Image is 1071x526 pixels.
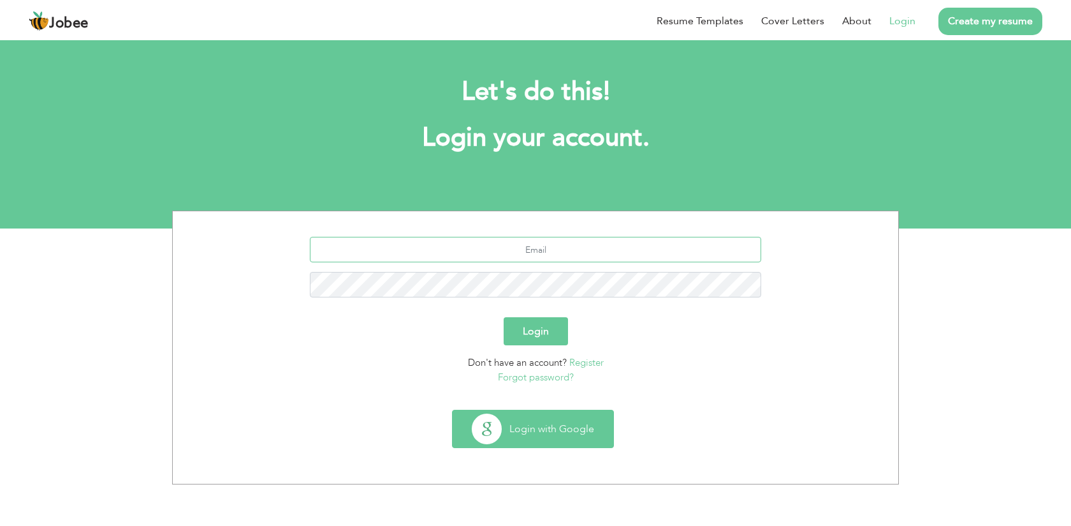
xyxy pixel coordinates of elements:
a: Jobee [29,11,89,31]
span: Jobee [49,17,89,31]
a: About [842,13,871,29]
img: jobee.io [29,11,49,31]
h2: Let's do this! [191,75,880,109]
a: Register [569,356,604,369]
a: Cover Letters [761,13,824,29]
a: Resume Templates [657,13,743,29]
span: Don't have an account? [468,356,567,369]
h1: Login your account. [191,121,880,154]
a: Login [889,13,915,29]
button: Login [504,317,568,345]
button: Login with Google [453,410,613,447]
a: Forgot password? [498,371,574,384]
a: Create my resume [938,8,1042,35]
input: Email [310,237,762,262]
